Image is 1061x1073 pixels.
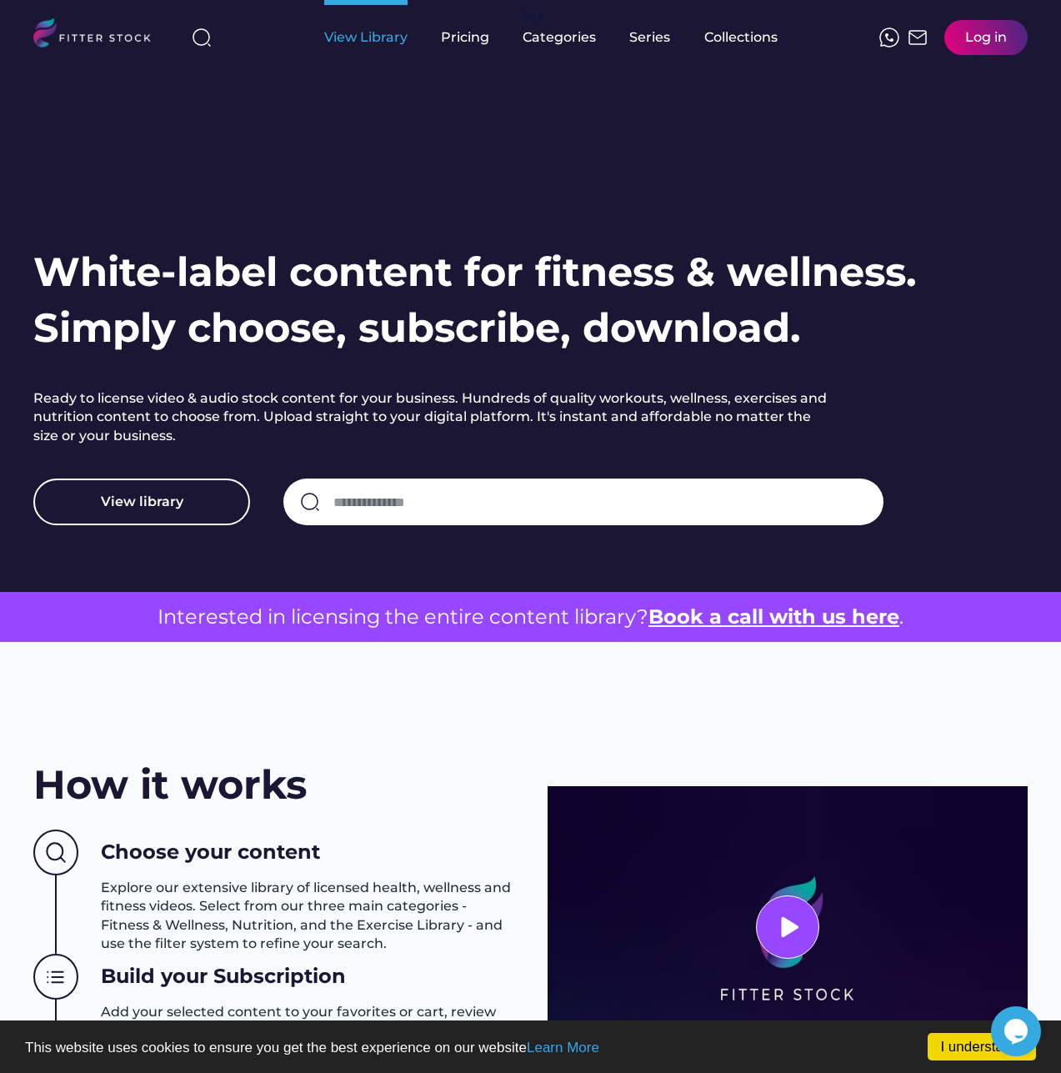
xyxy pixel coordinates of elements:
div: Log in [965,28,1007,47]
img: search-normal%203.svg [192,28,212,48]
div: Categories [523,28,596,47]
img: LOGO.svg [33,18,165,53]
p: This website uses cookies to ensure you get the best experience on our website [25,1040,1036,1055]
h3: Explore our extensive library of licensed health, wellness and fitness videos. Select from our th... [101,879,514,954]
img: search-normal.svg [300,492,320,512]
button: View library [33,479,250,525]
div: fvck [523,8,544,25]
div: Series [629,28,671,47]
h2: How it works [33,757,307,813]
a: I understand! [928,1033,1036,1060]
img: Group%201000002438.svg [33,954,78,1000]
iframe: chat widget [991,1006,1044,1056]
h2: Ready to license video & audio stock content for your business. Hundreds of quality workouts, wel... [33,389,833,445]
a: Learn More [527,1040,599,1055]
img: 3977569478e370cc298ad8aabb12f348.png [548,786,1028,1068]
img: meteor-icons_whatsapp%20%281%29.svg [879,28,899,48]
h3: Choose your content [101,838,320,866]
a: Book a call with us here [648,604,899,629]
div: View Library [324,28,408,47]
h1: White-label content for fitness & wellness. Simply choose, subscribe, download. [33,244,917,356]
img: Group%201000002437%20%282%29.svg [33,830,78,876]
h3: Build your Subscription [101,962,346,990]
img: Frame%2051.svg [908,28,928,48]
div: Pricing [441,28,489,47]
div: Collections [704,28,778,47]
